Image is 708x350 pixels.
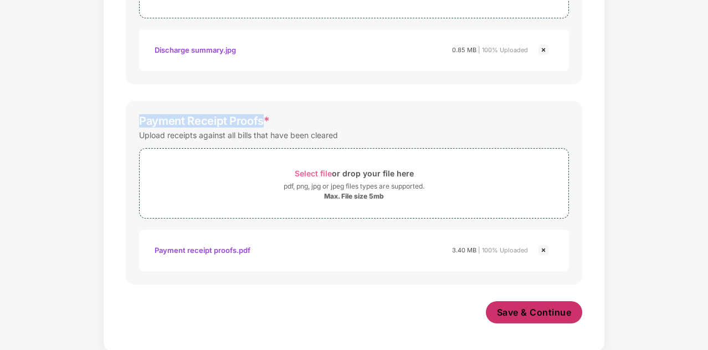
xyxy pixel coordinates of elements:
[139,128,338,143] div: Upload receipts against all bills that have been cleared
[140,157,568,210] span: Select fileor drop your file herepdf, png, jpg or jpeg files types are supported.Max. File size 5mb
[537,43,550,57] img: svg+xml;base64,PHN2ZyBpZD0iQ3Jvc3MtMjR4MjQiIHhtbG5zPSJodHRwOi8vd3d3LnczLm9yZy8yMDAwL3N2ZyIgd2lkdG...
[295,166,414,181] div: or drop your file here
[324,192,384,201] div: Max. File size 5mb
[284,181,424,192] div: pdf, png, jpg or jpeg files types are supported.
[452,246,476,254] span: 3.40 MB
[537,244,550,257] img: svg+xml;base64,PHN2ZyBpZD0iQ3Jvc3MtMjR4MjQiIHhtbG5zPSJodHRwOi8vd3d3LnczLm9yZy8yMDAwL3N2ZyIgd2lkdG...
[139,114,270,128] div: Payment Receipt Proofs
[497,306,572,318] span: Save & Continue
[478,46,528,54] span: | 100% Uploaded
[155,40,236,59] div: Discharge summary.jpg
[295,169,332,178] span: Select file
[452,46,476,54] span: 0.85 MB
[486,301,583,323] button: Save & Continue
[155,241,250,260] div: Payment receipt proofs.pdf
[478,246,528,254] span: | 100% Uploaded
